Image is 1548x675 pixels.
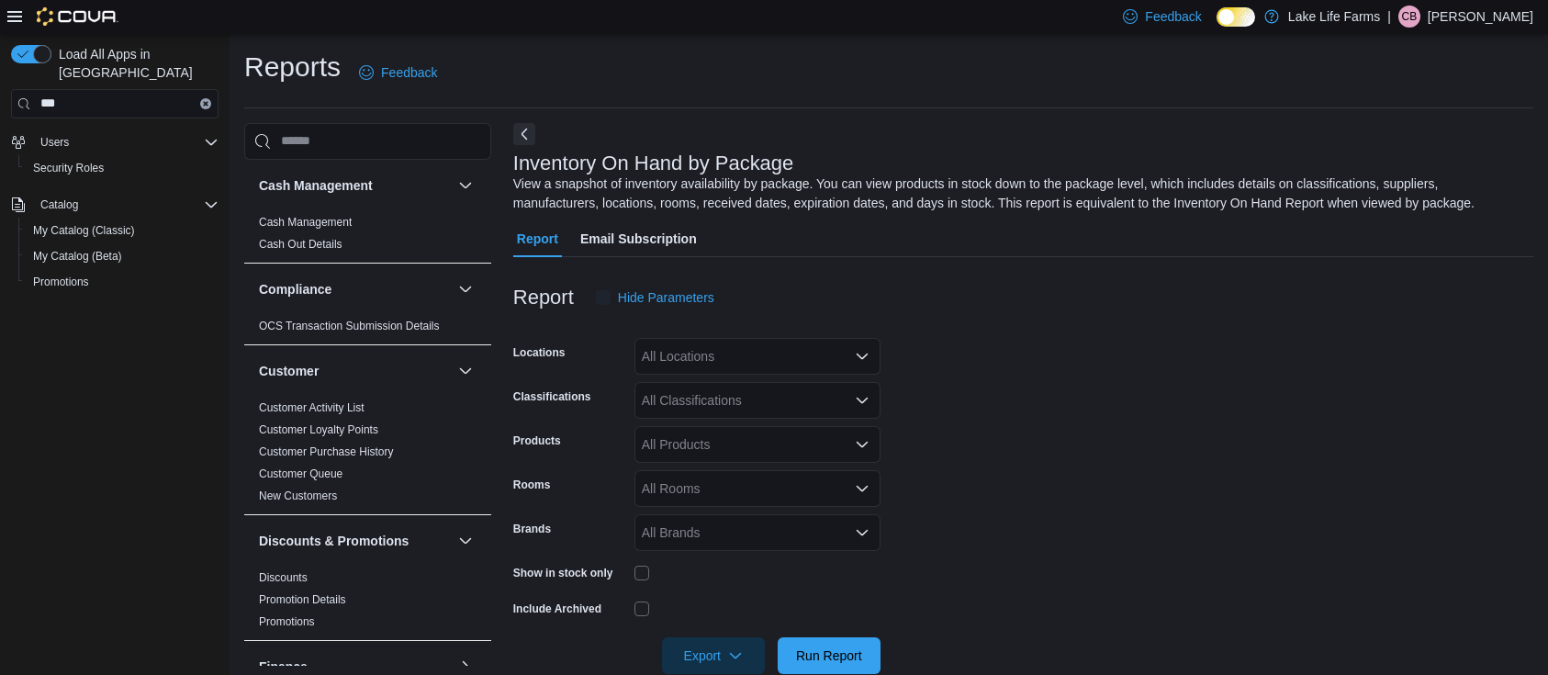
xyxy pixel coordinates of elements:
button: Cash Management [259,176,451,195]
h1: Reports [244,49,341,85]
button: Customer [454,360,477,382]
span: Users [33,131,219,153]
div: Customer [244,397,491,514]
span: Cash Management [259,215,352,230]
span: Cash Out Details [259,237,342,252]
a: Feedback [352,54,444,91]
label: Rooms [513,478,551,492]
button: Open list of options [855,393,869,408]
button: Open list of options [855,437,869,452]
span: My Catalog (Beta) [33,249,122,264]
a: New Customers [259,489,337,502]
button: Security Roles [18,155,226,181]
span: Promotions [26,271,219,293]
span: Catalog [33,194,219,216]
button: Discounts & Promotions [454,530,477,552]
span: Promotions [33,275,89,289]
button: Compliance [454,278,477,300]
span: Email Subscription [580,220,697,257]
h3: Cash Management [259,176,373,195]
button: Users [33,131,76,153]
a: Customer Activity List [259,401,365,414]
button: My Catalog (Beta) [18,243,226,269]
button: Customer [259,362,451,380]
button: Open list of options [855,349,869,364]
button: My Catalog (Classic) [18,218,226,243]
span: Report [517,220,558,257]
label: Products [513,433,561,448]
a: My Catalog (Beta) [26,245,129,267]
span: Security Roles [33,161,104,175]
span: Promotion Details [259,592,346,607]
span: OCS Transaction Submission Details [259,319,440,333]
span: Security Roles [26,157,219,179]
span: Feedback [381,63,437,82]
span: My Catalog (Classic) [33,223,135,238]
h3: Customer [259,362,319,380]
a: OCS Transaction Submission Details [259,320,440,332]
button: Users [4,129,226,155]
button: Compliance [259,280,451,298]
div: Cash Management [244,211,491,263]
span: Hide Parameters [618,288,714,307]
span: Customer Loyalty Points [259,422,378,437]
nav: Complex example [11,122,219,343]
div: View a snapshot of inventory availability by package. You can view products in stock down to the ... [513,174,1524,213]
span: Run Report [796,647,862,665]
div: Discounts & Promotions [244,567,491,640]
p: | [1387,6,1391,28]
a: Customer Queue [259,467,342,480]
button: Open list of options [855,525,869,540]
a: Promotion Details [259,593,346,606]
a: Cash Management [259,216,352,229]
a: Security Roles [26,157,111,179]
button: Export [662,637,765,674]
p: [PERSON_NAME] [1428,6,1533,28]
button: Hide Parameters [589,279,722,316]
span: My Catalog (Beta) [26,245,219,267]
a: Customer Loyalty Points [259,423,378,436]
span: New Customers [259,489,337,503]
p: Lake Life Farms [1288,6,1380,28]
span: CB [1402,6,1418,28]
label: Brands [513,522,551,536]
span: Load All Apps in [GEOGRAPHIC_DATA] [51,45,219,82]
input: Dark Mode [1217,7,1255,27]
img: Cova [37,7,118,26]
button: Next [513,123,535,145]
div: Christina Bell [1398,6,1420,28]
button: Run Report [778,637,881,674]
a: Cash Out Details [259,238,342,251]
button: Discounts & Promotions [259,532,451,550]
h3: Report [513,287,574,309]
span: My Catalog (Classic) [26,219,219,242]
label: Include Archived [513,602,601,616]
a: Discounts [259,571,308,584]
h3: Compliance [259,280,331,298]
span: Feedback [1145,7,1201,26]
span: Discounts [259,570,308,585]
h3: Inventory On Hand by Package [513,152,794,174]
button: Catalog [4,192,226,218]
span: Catalog [40,197,78,212]
a: Promotions [26,271,96,293]
button: Cash Management [454,174,477,197]
span: Users [40,135,69,150]
span: Customer Queue [259,467,342,481]
a: My Catalog (Classic) [26,219,142,242]
label: Classifications [513,389,591,404]
a: Customer Purchase History [259,445,394,458]
label: Show in stock only [513,566,613,580]
a: Promotions [259,615,315,628]
button: Clear input [200,98,211,109]
span: Promotions [259,614,315,629]
button: Promotions [18,269,226,295]
button: Open list of options [855,481,869,496]
span: Customer Activity List [259,400,365,415]
button: Catalog [33,194,85,216]
span: Export [673,637,754,674]
label: Locations [513,345,566,360]
div: Compliance [244,315,491,344]
span: Customer Purchase History [259,444,394,459]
